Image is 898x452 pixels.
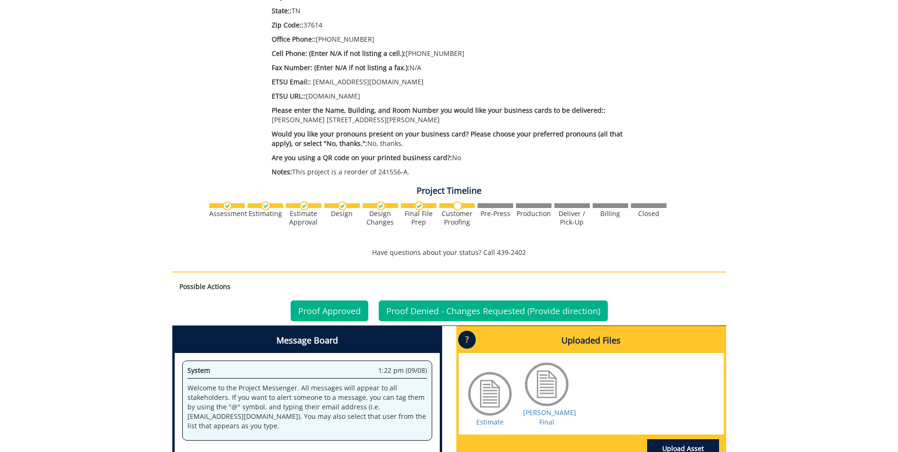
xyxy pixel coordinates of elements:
div: Deliver / Pick-Up [554,209,590,226]
span: ETSU URL:: [272,91,306,100]
p: Have questions about your status? Call 439-2402 [172,248,726,257]
span: Would you like your pronouns present on your business card? Please choose your preferred pronouns... [272,129,622,148]
p: TN [272,6,642,16]
div: Estimating [248,209,283,218]
span: State:: [272,6,292,15]
img: checkmark [415,201,424,210]
p: [EMAIL_ADDRESS][DOMAIN_NAME] [272,77,642,87]
img: checkmark [338,201,347,210]
p: 37614 [272,20,642,30]
span: Office Phone:: [272,35,316,44]
div: Estimate Approval [286,209,321,226]
a: Proof Approved [291,300,368,321]
a: [PERSON_NAME] Final [523,408,576,426]
span: Fax Number: (Enter N/A if not listing a fax.): [272,63,409,72]
p: No, thanks. [272,129,642,148]
p: No [272,153,642,163]
p: Welcome to the Project Messenger. All messages will appear to all stakeholders. If you want to al... [187,383,427,431]
div: Customer Proofing [439,209,475,226]
img: checkmark [261,201,270,210]
span: Cell Phone: (Enter N/A if not listing a cell.): [272,49,406,58]
div: Assessment [209,209,245,218]
span: Please enter the Name, Building, and Room Number you would like your business cards to be deliver... [272,106,605,115]
div: Final File Prep [401,209,436,226]
p: [PERSON_NAME] [STREET_ADDRESS][PERSON_NAME] [272,106,642,125]
span: Are you using a QR code on your printed business card?: [272,153,452,162]
div: Design [324,209,360,218]
h4: Project Timeline [172,186,726,196]
h4: Message Board [175,328,440,353]
p: N/A [272,63,642,72]
span: 1:22 pm (09/08) [378,366,427,375]
p: [PHONE_NUMBER] [272,49,642,58]
p: This project is a reorder of 241556-A. [272,167,642,177]
div: Production [516,209,551,218]
div: Pre-Press [478,209,513,218]
a: Proof Denied - Changes Requested (Provide direction) [379,300,608,321]
img: checkmark [223,201,232,210]
img: no [453,201,462,210]
div: Design Changes [363,209,398,226]
div: Billing [593,209,628,218]
span: Notes: [272,167,292,176]
p: ? [458,331,476,349]
p: [PHONE_NUMBER] [272,35,642,44]
div: Closed [631,209,667,218]
span: ETSU Email:: [272,77,311,86]
img: checkmark [300,201,309,210]
span: Zip Code:: [272,20,303,29]
strong: Possible Actions [179,282,231,291]
img: checkmark [376,201,385,210]
span: System [187,366,210,375]
p: [DOMAIN_NAME] [272,91,642,101]
a: Estimate [476,417,504,426]
h4: Uploaded Files [459,328,724,353]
